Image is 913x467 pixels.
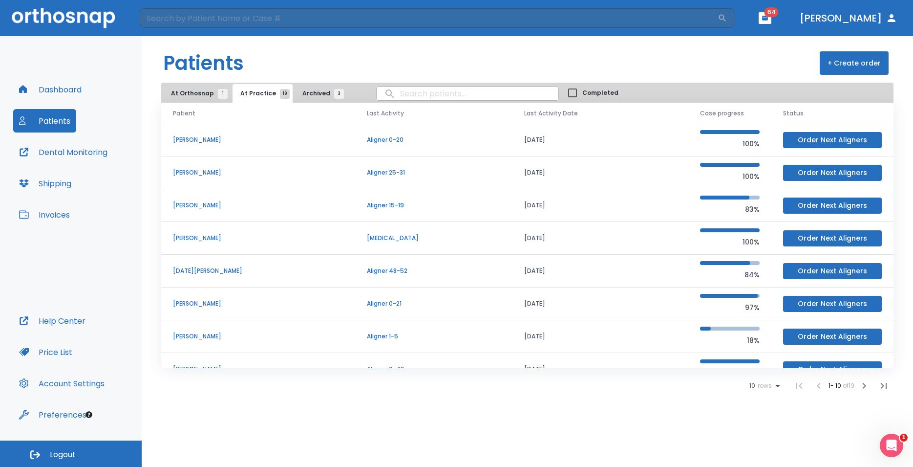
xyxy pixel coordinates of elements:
[783,361,882,378] button: Order Next Aligners
[700,138,760,150] p: 100%
[163,84,349,103] div: tabs
[367,234,501,243] p: [MEDICAL_DATA]
[783,296,882,312] button: Order Next Aligners
[12,8,115,28] img: Orthosnap
[367,168,501,177] p: Aligner 25-31
[367,365,501,374] p: Aligner 0-48
[13,109,76,133] button: Patients
[173,332,343,341] p: [PERSON_NAME]
[173,135,343,144] p: [PERSON_NAME]
[512,320,688,353] td: [DATE]
[700,236,760,248] p: 100%
[173,168,343,177] p: [PERSON_NAME]
[173,267,343,275] p: [DATE][PERSON_NAME]
[13,403,92,426] button: Preferences
[828,381,843,390] span: 1 - 10
[367,135,501,144] p: Aligner 0-20
[512,156,688,189] td: [DATE]
[512,189,688,222] td: [DATE]
[334,89,344,99] span: 3
[302,89,339,98] span: Archived
[512,255,688,288] td: [DATE]
[367,332,501,341] p: Aligner 1-5
[783,263,882,279] button: Order Next Aligners
[749,382,755,389] span: 10
[367,109,404,118] span: Last Activity
[700,334,760,346] p: 18%
[700,171,760,182] p: 100%
[140,8,718,28] input: Search by Patient Name or Case #
[900,434,908,442] span: 1
[13,372,110,395] button: Account Settings
[171,89,223,98] span: At Orthosnap
[783,230,882,246] button: Order Next Aligners
[377,84,558,103] input: search
[218,89,228,99] span: 1
[764,7,779,17] span: 64
[240,89,285,98] span: At Practice
[700,367,760,379] p: 100%
[173,365,343,374] p: [PERSON_NAME]
[173,234,343,243] p: [PERSON_NAME]
[367,201,501,210] p: Aligner 15-19
[783,109,804,118] span: Status
[700,203,760,215] p: 83%
[50,449,76,460] span: Logout
[796,9,901,27] button: [PERSON_NAME]
[880,434,903,457] iframe: Intercom live chat
[13,140,113,164] button: Dental Monitoring
[755,382,772,389] span: rows
[582,89,618,97] span: Completed
[13,309,91,333] button: Help Center
[173,201,343,210] p: [PERSON_NAME]
[783,329,882,345] button: Order Next Aligners
[280,89,290,99] span: 19
[173,109,195,118] span: Patient
[85,410,93,419] div: Tooltip anchor
[783,165,882,181] button: Order Next Aligners
[163,48,244,78] h1: Patients
[700,302,760,313] p: 97%
[367,299,501,308] p: Aligner 0-21
[13,172,77,195] button: Shipping
[13,340,78,364] button: Price List
[13,78,87,101] button: Dashboard
[512,124,688,156] td: [DATE]
[512,353,688,386] td: [DATE]
[783,198,882,214] button: Order Next Aligners
[524,109,578,118] span: Last Activity Date
[843,381,854,390] span: of 19
[783,132,882,148] button: Order Next Aligners
[173,299,343,308] p: [PERSON_NAME]
[13,203,76,226] button: Invoices
[512,288,688,320] td: [DATE]
[367,267,501,275] p: Aligner 48-52
[700,269,760,281] p: 84%
[700,109,744,118] span: Case progress
[512,222,688,255] td: [DATE]
[820,51,889,75] button: + Create order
